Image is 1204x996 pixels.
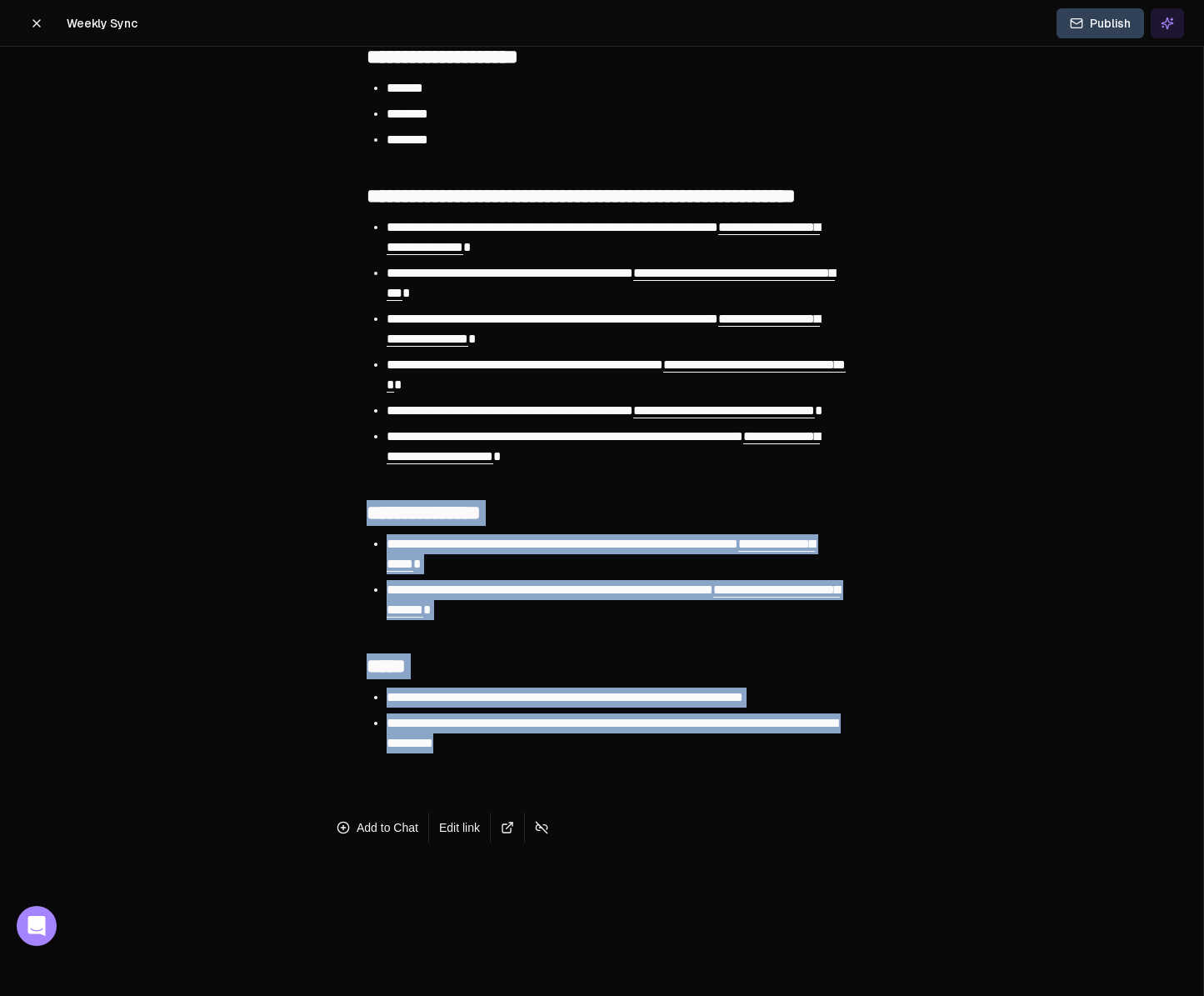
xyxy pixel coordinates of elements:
span: Weekly Sync [67,15,137,32]
a: Open link in a new tab [494,816,521,839]
div: Open Intercom Messenger [17,906,57,946]
span: Add to Chat [357,819,418,836]
button: Edit link [432,816,487,839]
button: Publish [1057,8,1144,38]
button: Add to Chat [330,816,425,839]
